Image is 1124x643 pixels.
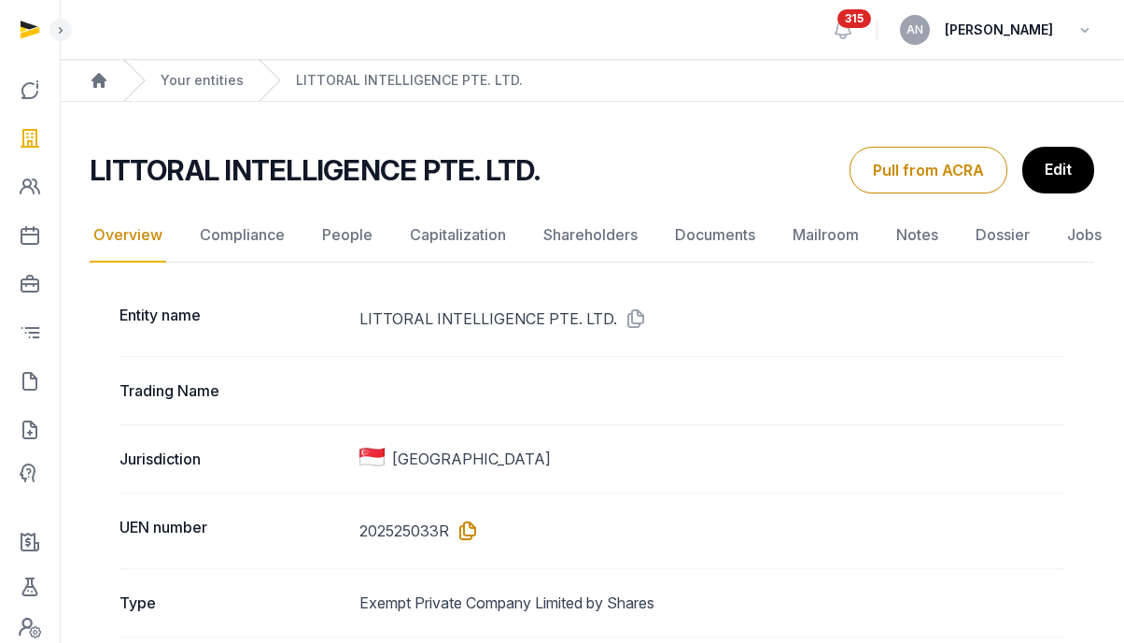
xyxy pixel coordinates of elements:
a: Your entities [161,71,244,90]
h2: LITTORAL INTELLIGENCE PTE. LTD. [90,153,540,187]
dt: Trading Name [119,379,344,402]
a: Notes [892,208,942,263]
a: Dossier [972,208,1033,263]
a: Edit [1022,147,1094,193]
a: Documents [671,208,759,263]
a: LITTORAL INTELLIGENCE PTE. LTD. [296,71,523,90]
dt: UEN number [119,516,344,546]
dt: Entity name [119,304,344,334]
span: 315 [837,9,871,28]
nav: Breadcrumb [60,60,1124,102]
a: Shareholders [540,208,641,263]
button: AN [900,15,930,45]
dd: 202525033R [359,516,1064,546]
span: [PERSON_NAME] [945,19,1053,41]
a: Capitalization [406,208,510,263]
a: Compliance [196,208,288,263]
dt: Type [119,592,344,614]
a: People [318,208,376,263]
a: Overview [90,208,166,263]
span: [GEOGRAPHIC_DATA] [392,448,551,470]
dd: Exempt Private Company Limited by Shares [359,592,1064,614]
dd: LITTORAL INTELLIGENCE PTE. LTD. [359,304,1064,334]
button: Pull from ACRA [850,147,1007,193]
a: Mailroom [789,208,863,263]
a: Jobs [1063,208,1105,263]
nav: Tabs [90,208,1094,263]
dt: Jurisdiction [119,448,344,470]
span: AN [906,24,923,36]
